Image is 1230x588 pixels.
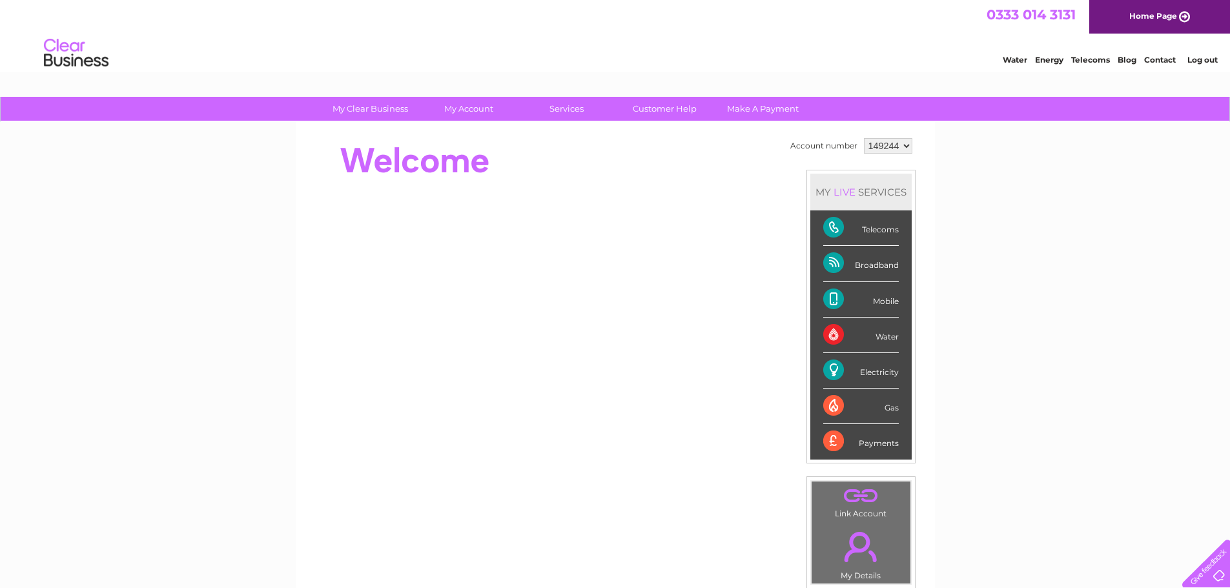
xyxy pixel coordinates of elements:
[823,210,899,246] div: Telecoms
[513,97,620,121] a: Services
[317,97,424,121] a: My Clear Business
[710,97,816,121] a: Make A Payment
[823,282,899,318] div: Mobile
[811,481,911,522] td: Link Account
[823,389,899,424] div: Gas
[815,524,907,569] a: .
[815,485,907,507] a: .
[823,318,899,353] div: Water
[787,135,861,157] td: Account number
[831,186,858,198] div: LIVE
[823,424,899,459] div: Payments
[43,34,109,73] img: logo.png
[1035,55,1063,65] a: Energy
[823,353,899,389] div: Electricity
[311,7,921,63] div: Clear Business is a trading name of Verastar Limited (registered in [GEOGRAPHIC_DATA] No. 3667643...
[611,97,718,121] a: Customer Help
[823,246,899,281] div: Broadband
[1187,55,1218,65] a: Log out
[810,174,912,210] div: MY SERVICES
[811,521,911,584] td: My Details
[415,97,522,121] a: My Account
[1118,55,1136,65] a: Blog
[1071,55,1110,65] a: Telecoms
[1003,55,1027,65] a: Water
[1144,55,1176,65] a: Contact
[987,6,1076,23] a: 0333 014 3131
